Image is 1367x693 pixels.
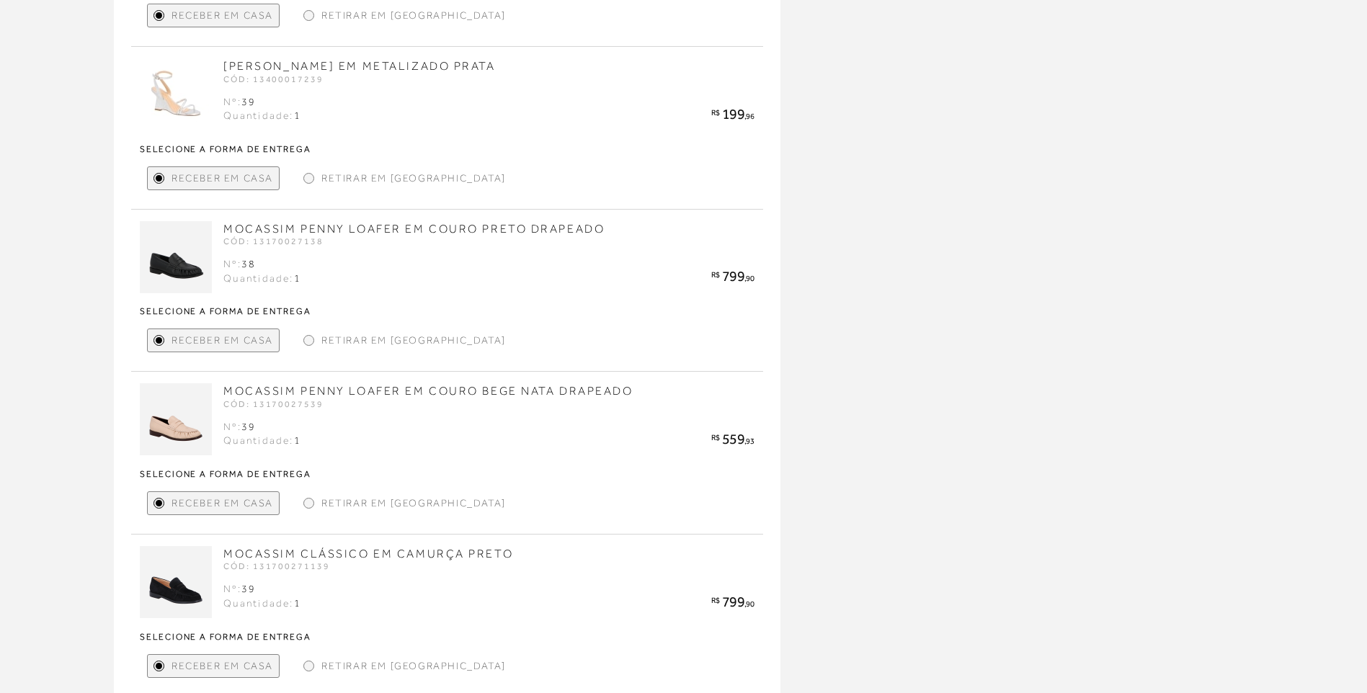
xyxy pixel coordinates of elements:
[223,596,301,611] div: Quantidade:
[241,258,256,269] span: 38
[140,145,754,153] strong: Selecione a forma de entrega
[711,596,719,604] span: R$
[294,272,301,284] span: 1
[223,95,301,109] div: Nº:
[711,433,719,442] span: R$
[172,496,273,511] span: Receber em Casa
[140,546,212,618] img: MOCASSIM CLÁSSICO EM CAMURÇA PRETO
[223,60,495,73] a: [PERSON_NAME] EM METALIZADO PRATA
[223,272,301,286] div: Quantidade:
[172,171,273,186] span: Receber em Casa
[223,561,330,571] span: CÓD: 131700271139
[172,8,273,23] span: Receber em Casa
[172,333,273,348] span: Receber em Casa
[223,74,324,84] span: CÓD: 13400017239
[241,96,256,107] span: 39
[223,385,633,398] a: MOCASSIM PENNY LOAFER EM COURO BEGE NATA DRAPEADO
[744,599,754,608] span: ,90
[223,420,301,434] div: Nº:
[140,58,212,130] img: SANDÁLIA ANABELA EM METALIZADO PRATA
[223,223,605,236] a: MOCASSIM PENNY LOAFER EM COURO PRETO DRAPEADO
[744,274,754,282] span: ,90
[711,270,719,279] span: R$
[321,8,506,23] span: Retirar em [GEOGRAPHIC_DATA]
[294,434,301,446] span: 1
[294,109,301,121] span: 1
[241,583,256,594] span: 39
[223,547,513,560] a: MOCASSIM CLÁSSICO EM CAMURÇA PRETO
[744,437,754,445] span: ,93
[294,597,301,609] span: 1
[722,106,744,122] span: 199
[321,171,506,186] span: Retirar em [GEOGRAPHIC_DATA]
[744,112,754,120] span: ,96
[223,236,324,246] span: CÓD: 13170027138
[140,632,754,641] strong: Selecione a forma de entrega
[722,431,744,447] span: 559
[140,470,754,478] strong: Selecione a forma de entrega
[722,268,744,284] span: 799
[223,582,301,596] div: Nº:
[722,594,744,609] span: 799
[321,658,506,674] span: Retirar em [GEOGRAPHIC_DATA]
[223,257,301,272] div: Nº:
[223,109,301,123] div: Quantidade:
[140,221,212,293] img: MOCASSIM PENNY LOAFER EM COURO PRETO DRAPEADO
[172,658,273,674] span: Receber em Casa
[321,333,506,348] span: Retirar em [GEOGRAPHIC_DATA]
[241,421,256,432] span: 39
[140,383,212,455] img: MOCASSIM PENNY LOAFER EM COURO BEGE NATA DRAPEADO
[711,108,719,117] span: R$
[321,496,506,511] span: Retirar em [GEOGRAPHIC_DATA]
[223,399,324,409] span: CÓD: 13170027539
[140,307,754,316] strong: Selecione a forma de entrega
[223,434,301,448] div: Quantidade:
